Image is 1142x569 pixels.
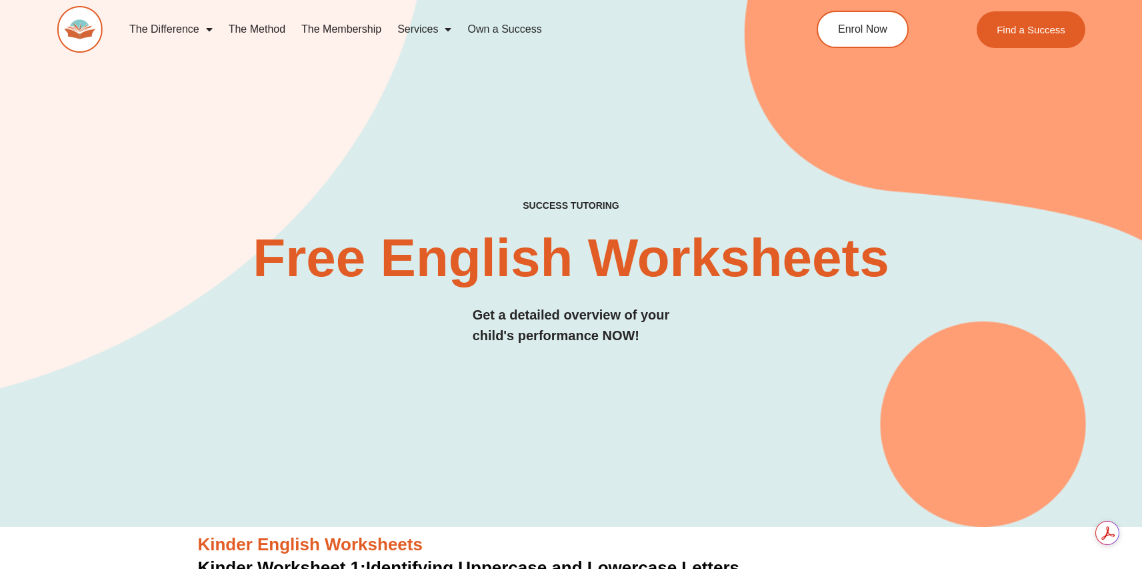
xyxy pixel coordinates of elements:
h4: SUCCESS TUTORING​ [419,200,723,211]
h3: Get a detailed overview of your child's performance NOW! [473,305,670,346]
a: The Membership [293,14,389,45]
h2: Free English Worksheets​ [232,231,911,285]
a: Own a Success [459,14,549,45]
span: Enrol Now [838,24,887,35]
a: The Difference [121,14,221,45]
a: Enrol Now [817,11,909,48]
h3: Kinder English Worksheets [198,534,945,556]
a: The Method [221,14,293,45]
span: Find a Success [997,25,1065,35]
a: Services [389,14,459,45]
a: Find a Success [977,11,1085,48]
nav: Menu [121,14,758,45]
